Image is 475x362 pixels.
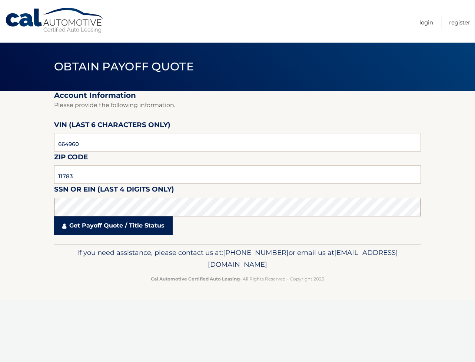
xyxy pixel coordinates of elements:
label: Zip Code [54,152,88,165]
strong: Cal Automotive Certified Auto Leasing [151,276,240,282]
span: [PHONE_NUMBER] [223,248,289,257]
h2: Account Information [54,91,421,100]
a: Register [449,16,470,29]
p: - All Rights Reserved - Copyright 2025 [59,275,416,283]
a: Get Payoff Quote / Title Status [54,216,173,235]
p: If you need assistance, please contact us at: or email us at [59,247,416,270]
p: Please provide the following information. [54,100,421,110]
label: VIN (last 6 characters only) [54,119,170,133]
span: Obtain Payoff Quote [54,60,194,73]
a: Login [419,16,433,29]
a: Cal Automotive [5,7,105,34]
label: SSN or EIN (last 4 digits only) [54,184,174,197]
